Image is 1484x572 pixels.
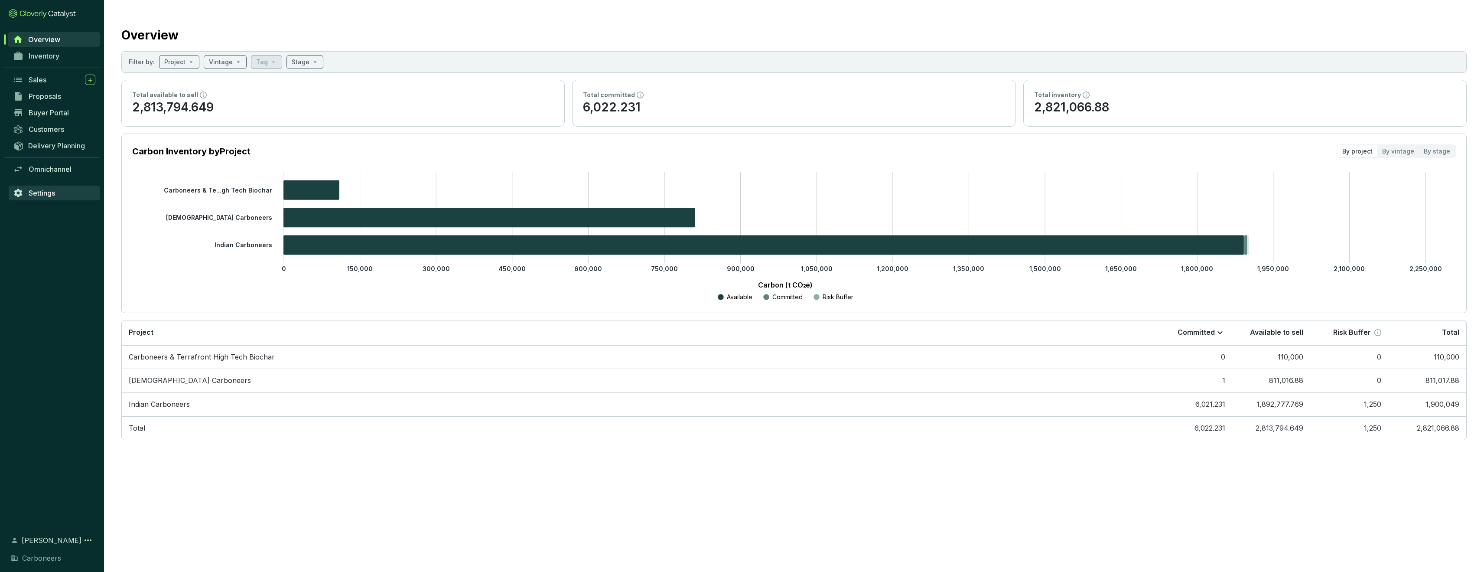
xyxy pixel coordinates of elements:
[122,416,1154,440] td: Total
[122,392,1154,416] td: Indian Carboneers
[574,265,602,272] tspan: 600,000
[145,280,1425,290] p: Carbon (t CO₂e)
[166,214,272,221] tspan: [DEMOGRAPHIC_DATA] Carboneers
[1034,91,1081,99] p: Total inventory
[282,265,286,272] tspan: 0
[9,186,100,200] a: Settings
[8,32,100,47] a: Overview
[215,241,272,248] tspan: Indian Carboneers
[1232,416,1310,440] td: 2,813,794.649
[877,265,908,272] tspan: 1,200,000
[1257,265,1289,272] tspan: 1,950,000
[1388,345,1466,369] td: 110,000
[22,553,61,563] span: Carboneers
[1388,320,1466,345] th: Total
[1232,320,1310,345] th: Available to sell
[1154,416,1232,440] td: 6,022.231
[1388,369,1466,392] td: 811,017.88
[9,89,100,104] a: Proposals
[122,345,1154,369] td: Carboneers & Terrafront High Tech Biochar
[1232,392,1310,416] td: 1,892,777.769
[1333,328,1371,337] p: Risk Buffer
[9,138,100,153] a: Delivery Planning
[164,186,272,193] tspan: Carboneers & Te...gh Tech Biochar
[1154,369,1232,392] td: 1
[9,72,100,87] a: Sales
[28,141,85,150] span: Delivery Planning
[1377,145,1419,157] div: By vintage
[1388,416,1466,440] td: 2,821,066.88
[1337,144,1456,158] div: segmented control
[1178,328,1215,337] p: Committed
[498,265,526,272] tspan: 450,000
[1232,345,1310,369] td: 110,000
[9,105,100,120] a: Buyer Portal
[29,189,55,197] span: Settings
[9,49,100,63] a: Inventory
[1334,265,1365,272] tspan: 2,100,000
[122,320,1154,345] th: Project
[1154,392,1232,416] td: 6,021.231
[823,293,853,301] p: Risk Buffer
[9,122,100,137] a: Customers
[1388,392,1466,416] td: 1,900,049
[1181,265,1213,272] tspan: 1,800,000
[29,165,72,173] span: Omnichannel
[727,293,752,301] p: Available
[583,99,1005,116] p: 6,022.231
[28,35,60,44] span: Overview
[583,91,635,99] p: Total committed
[256,58,268,66] p: Tag
[953,265,984,272] tspan: 1,350,000
[9,162,100,177] a: Omnichannel
[132,99,554,116] p: 2,813,794.649
[29,125,64,134] span: Customers
[1029,265,1061,272] tspan: 1,500,000
[1338,145,1377,157] div: By project
[29,52,59,60] span: Inventory
[121,26,179,44] h2: Overview
[801,265,833,272] tspan: 1,050,000
[29,75,46,84] span: Sales
[1034,99,1456,116] p: 2,821,066.88
[1310,369,1388,392] td: 0
[1409,265,1442,272] tspan: 2,250,000
[651,265,678,272] tspan: 750,000
[347,265,373,272] tspan: 150,000
[1310,416,1388,440] td: 1,250
[1310,392,1388,416] td: 1,250
[1105,265,1137,272] tspan: 1,650,000
[1154,345,1232,369] td: 0
[1232,369,1310,392] td: 811,016.88
[132,91,198,99] p: Total available to sell
[129,58,155,66] p: Filter by:
[132,145,251,157] p: Carbon Inventory by Project
[1310,345,1388,369] td: 0
[22,535,81,546] span: [PERSON_NAME]
[423,265,450,272] tspan: 300,000
[29,108,69,117] span: Buyer Portal
[727,265,755,272] tspan: 900,000
[29,92,61,101] span: Proposals
[1419,145,1455,157] div: By stage
[122,369,1154,392] td: Ghanaian Carboneers
[772,293,803,301] p: Committed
